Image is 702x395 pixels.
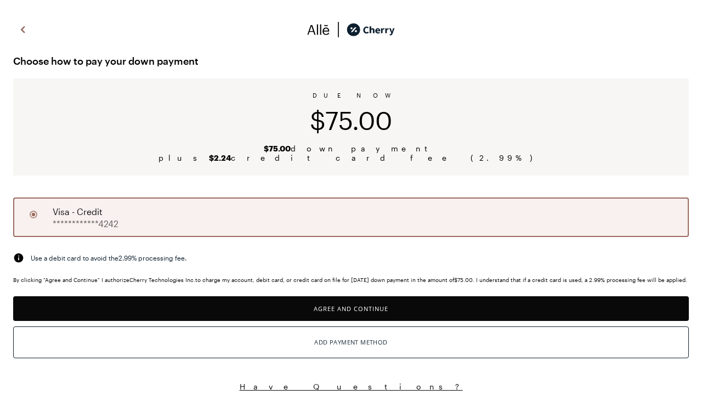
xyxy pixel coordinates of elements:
img: svg%3e [13,252,24,263]
span: visa - credit [53,205,103,218]
button: Add Payment Method [13,326,689,358]
img: cherry_black_logo-DrOE_MJI.svg [347,21,395,38]
b: $75.00 [264,144,291,153]
span: Choose how to pay your down payment [13,52,689,70]
b: $2.24 [209,153,231,162]
img: svg%3e [307,21,330,38]
button: Agree and Continue [13,296,689,321]
img: svg%3e [16,21,30,38]
img: svg%3e [330,21,347,38]
span: plus credit card fee ( 2.99 %) [158,153,544,162]
div: By clicking "Agree and Continue" I authorize Cherry Technologies Inc. to charge my account, debit... [13,276,689,283]
span: $75.00 [310,105,392,135]
span: DUE NOW [313,92,390,99]
span: down payment [264,144,439,153]
span: Use a debit card to avoid the 2.99 % processing fee. [31,253,186,263]
button: Have Questions? [13,381,689,392]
